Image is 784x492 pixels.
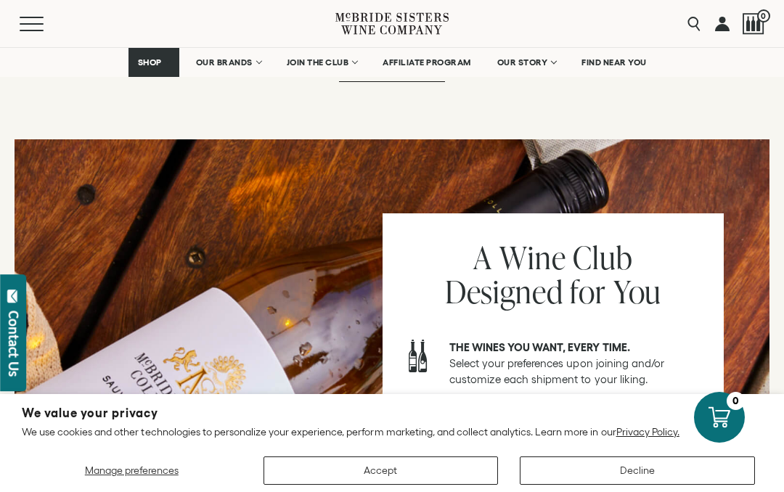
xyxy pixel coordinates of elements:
[287,57,349,67] span: JOIN THE CLUB
[187,48,270,77] a: OUR BRANDS
[581,57,647,67] span: FIND NEAR YOU
[449,340,704,388] p: Select your preferences upon joining and/or customize each shipment to your liking.
[616,426,679,438] a: Privacy Policy.
[264,456,499,485] button: Accept
[520,456,755,485] button: Decline
[573,236,632,279] span: Club
[277,48,367,77] a: JOIN THE CLUB
[85,464,179,476] span: Manage preferences
[22,425,762,438] p: We use cookies and other technologies to personalize your experience, perform marketing, and coll...
[22,456,242,485] button: Manage preferences
[473,236,492,279] span: A
[138,57,163,67] span: SHOP
[499,236,565,279] span: Wine
[383,57,471,67] span: AFFILIATE PROGRAM
[196,57,253,67] span: OUR BRANDS
[497,57,548,67] span: OUR STORY
[757,9,770,22] span: 0
[613,270,662,313] span: You
[7,311,21,377] div: Contact Us
[570,270,606,313] span: for
[445,270,563,313] span: Designed
[20,17,72,31] button: Mobile Menu Trigger
[22,407,762,419] h2: We value your privacy
[373,48,481,77] a: AFFILIATE PROGRAM
[572,48,656,77] a: FIND NEAR YOU
[128,48,179,77] a: SHOP
[727,392,745,410] div: 0
[449,341,630,353] strong: The wines you want, every time.
[488,48,565,77] a: OUR STORY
